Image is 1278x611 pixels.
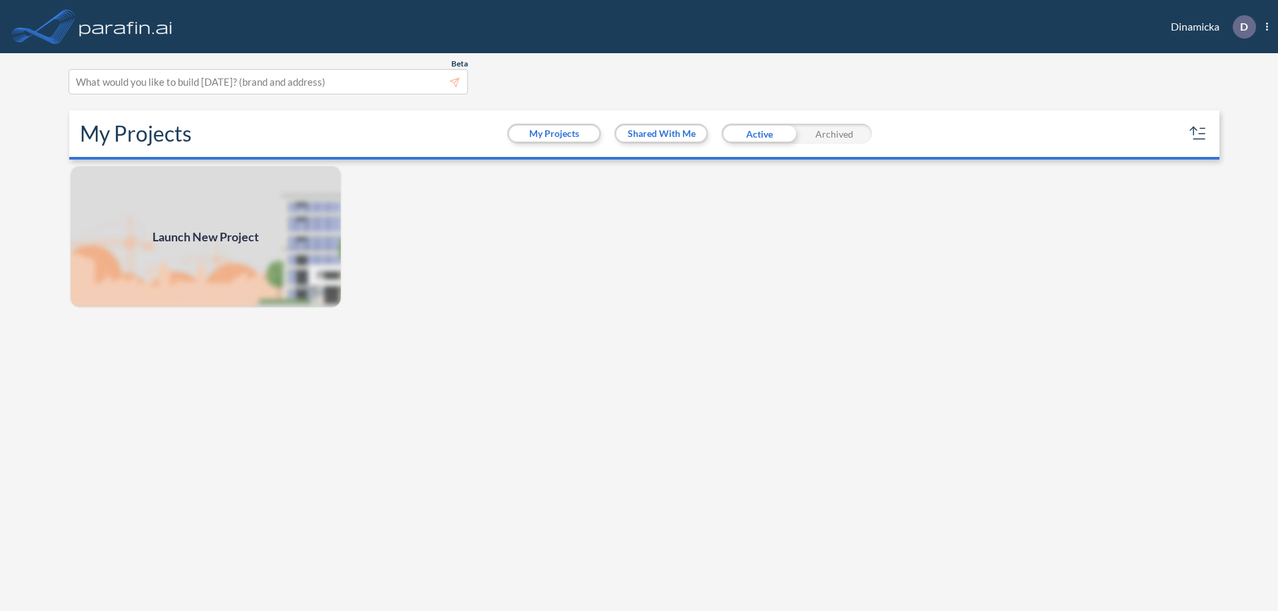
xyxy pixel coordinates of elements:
[1240,21,1248,33] p: D
[1187,123,1209,144] button: sort
[509,126,599,142] button: My Projects
[722,124,797,144] div: Active
[77,13,175,40] img: logo
[616,126,706,142] button: Shared With Me
[152,228,259,246] span: Launch New Project
[797,124,872,144] div: Archived
[1151,15,1268,39] div: Dinamicka
[451,59,468,69] span: Beta
[69,165,342,308] img: add
[80,121,192,146] h2: My Projects
[69,165,342,308] a: Launch New Project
